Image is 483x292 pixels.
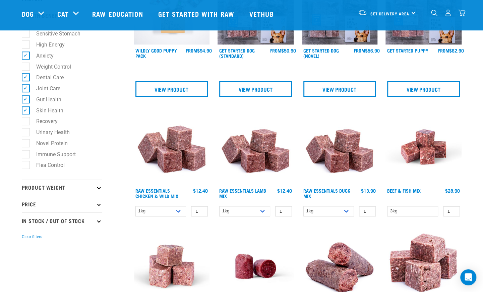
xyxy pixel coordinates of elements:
input: 1 [359,206,376,216]
p: In Stock / Out Of Stock [22,212,102,229]
a: View Product [219,81,292,97]
p: Product Weight [22,179,102,196]
span: FROM [438,49,449,52]
button: Clear filters [22,234,42,240]
a: Raw Essentials Duck Mix [303,189,350,197]
label: Gut Health [25,95,64,104]
a: Get Started Dog (Standard) [219,49,255,57]
a: View Product [387,81,460,97]
img: home-icon@2x.png [458,9,465,16]
img: home-icon-1@2x.png [431,10,437,16]
label: Weight Control [25,63,74,71]
img: ?1041 RE Lamb Mix 01 [218,109,294,185]
a: Get Started Dog (Novel) [303,49,339,57]
a: Wildly Good Puppy Pack [135,49,177,57]
label: Recovery [25,117,60,125]
div: $50.90 [270,48,296,53]
div: $12.40 [277,188,292,193]
label: Sensitive Stomach [25,29,83,38]
img: Beef Mackerel 1 [385,109,462,185]
a: View Product [135,81,208,97]
label: Urinary Health [25,128,72,136]
label: Immune Support [25,150,78,159]
img: van-moving.png [358,10,367,16]
div: $56.90 [354,48,380,53]
label: Dental Care [25,73,66,82]
img: ?1041 RE Lamb Mix 01 [302,109,378,185]
label: Joint Care [25,84,63,93]
div: Open Intercom Messenger [460,269,476,285]
a: Raw Essentials Lamb Mix [219,189,266,197]
div: $62.90 [438,48,464,53]
a: Vethub [243,0,282,27]
input: 1 [275,206,292,216]
span: FROM [186,49,197,52]
span: FROM [270,49,281,52]
input: 1 [443,206,460,216]
a: Raw Essentials Chicken & Wild Mix [135,189,178,197]
a: View Product [303,81,376,97]
img: user.png [444,9,451,16]
label: Anxiety [25,52,56,60]
label: Novel Protein [25,139,70,148]
div: $28.90 [445,188,460,193]
a: Beef & Fish Mix [387,189,421,192]
a: Dog [22,9,34,19]
label: Skin Health [25,106,66,115]
a: Cat [57,9,69,19]
label: High Energy [25,40,67,49]
label: Flea Control [25,161,67,169]
span: Set Delivery Area [370,12,409,15]
div: $94.90 [186,48,212,53]
div: $13.90 [361,188,376,193]
a: Raw Education [85,0,151,27]
a: Get Started Puppy [387,49,428,52]
p: Price [22,196,102,212]
div: $12.40 [193,188,208,193]
input: 1 [191,206,208,216]
span: FROM [354,49,365,52]
img: Pile Of Cubed Chicken Wild Meat Mix [134,109,210,185]
a: Get started with Raw [152,0,243,27]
